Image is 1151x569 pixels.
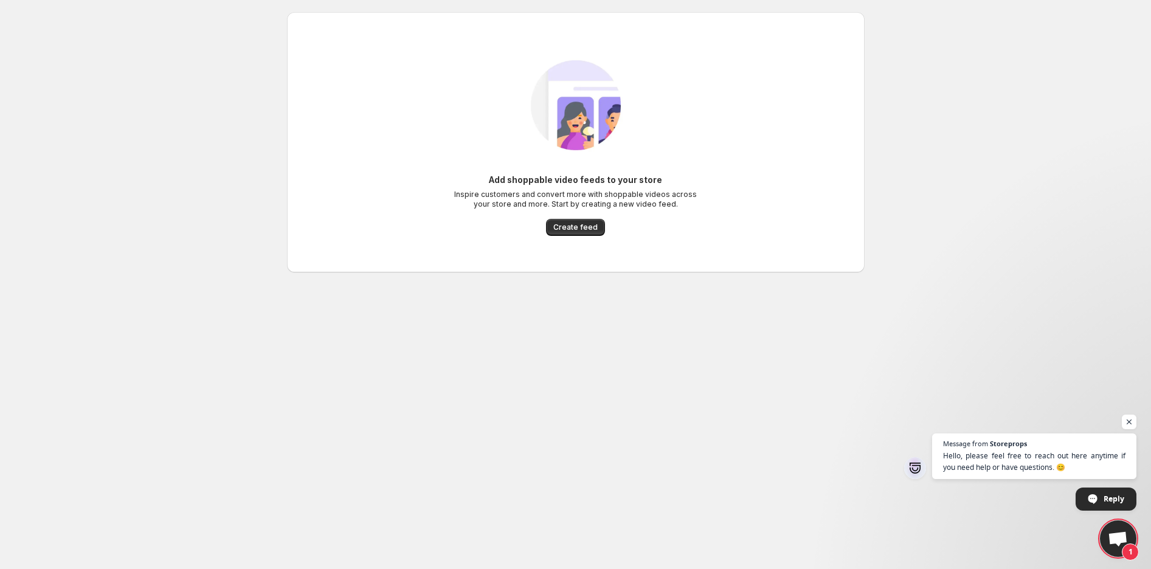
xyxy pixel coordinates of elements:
[489,174,662,186] h6: Add shoppable video feeds to your store
[990,440,1027,447] span: Storeprops
[1100,520,1136,557] a: Open chat
[943,450,1125,473] span: Hello, please feel free to reach out here anytime if you need help or have questions. 😊
[553,222,598,232] span: Create feed
[1104,488,1124,509] span: Reply
[943,440,988,447] span: Message from
[454,190,697,209] p: Inspire customers and convert more with shoppable videos across your store and more. Start by cre...
[546,219,605,236] button: Create feed
[1122,543,1139,560] span: 1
